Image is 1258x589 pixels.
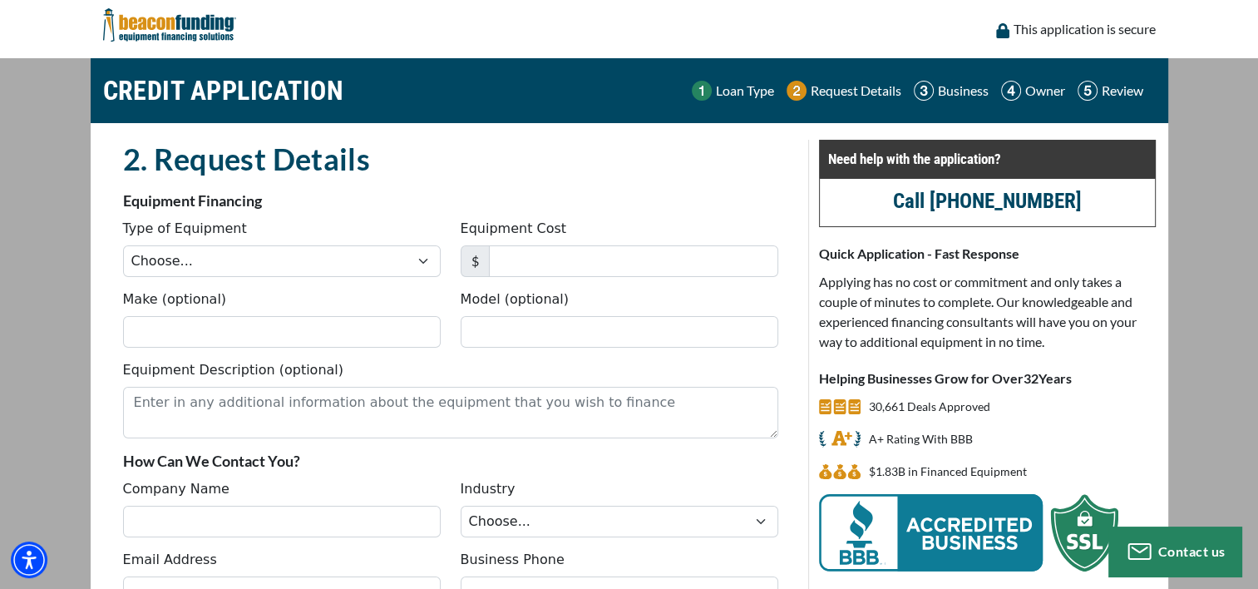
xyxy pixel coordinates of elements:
label: Make (optional) [123,290,227,309]
p: A+ Rating With BBB [869,429,973,449]
img: Step 3 [914,81,934,101]
img: lock icon to convery security [996,23,1009,38]
img: BBB Acredited Business and SSL Protection [819,494,1118,572]
div: Accessibility Menu [11,542,47,578]
p: Business [938,81,989,101]
label: Model (optional) [461,290,569,309]
span: Contact us [1158,543,1226,559]
h2: 2. Request Details [123,140,778,178]
p: Review [1102,81,1143,101]
p: Applying has no cost or commitment and only takes a couple of minutes to complete. Our knowledgea... [819,272,1156,352]
p: Need help with the application? [828,149,1147,169]
p: $1,831,843,843 in Financed Equipment [869,462,1027,482]
img: Step 2 [787,81,807,101]
p: Loan Type [716,81,774,101]
p: This application is secure [1014,19,1156,39]
label: Type of Equipment [123,219,247,239]
img: Step 4 [1001,81,1021,101]
span: 32 [1024,370,1038,386]
a: Call [PHONE_NUMBER] [893,189,1082,213]
label: Company Name [123,479,229,499]
label: Industry [461,479,516,499]
p: 30,661 Deals Approved [869,397,990,417]
p: Equipment Financing [123,191,778,210]
img: Step 5 [1078,81,1098,101]
p: Owner [1025,81,1065,101]
label: Equipment Description (optional) [123,360,343,380]
span: $ [461,245,490,277]
img: Step 1 [692,81,712,101]
p: Helping Businesses Grow for Over Years [819,369,1156,389]
label: Equipment Cost [461,219,567,239]
label: Business Phone [461,550,565,570]
p: Request Details [811,81,901,101]
p: Quick Application - Fast Response [819,244,1156,264]
p: How Can We Contact You? [123,451,778,471]
h1: CREDIT APPLICATION [103,67,344,115]
button: Contact us [1108,527,1241,577]
label: Email Address [123,550,217,570]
